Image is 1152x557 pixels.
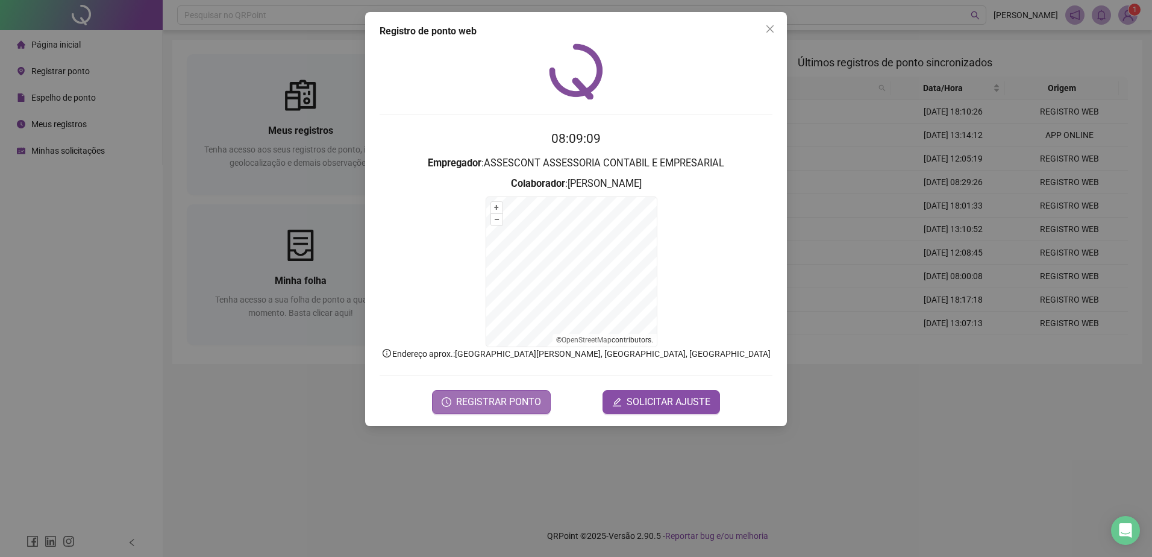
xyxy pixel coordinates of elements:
h3: : ASSESCONT ASSESSORIA CONTABIL E EMPRESARIAL [380,156,772,171]
div: Open Intercom Messenger [1111,516,1140,545]
p: Endereço aprox. : [GEOGRAPHIC_DATA][PERSON_NAME], [GEOGRAPHIC_DATA], [GEOGRAPHIC_DATA] [380,347,772,360]
strong: Empregador [428,157,481,169]
div: Registro de ponto web [380,24,772,39]
span: edit [612,397,622,407]
span: close [765,24,775,34]
span: REGISTRAR PONTO [456,395,541,409]
img: QRPoint [549,43,603,99]
span: SOLICITAR AJUSTE [627,395,710,409]
time: 08:09:09 [551,131,601,146]
h3: : [PERSON_NAME] [380,176,772,192]
button: REGISTRAR PONTO [432,390,551,414]
a: OpenStreetMap [562,336,612,344]
button: – [491,214,502,225]
li: © contributors. [556,336,653,344]
strong: Colaborador [511,178,565,189]
button: editSOLICITAR AJUSTE [603,390,720,414]
span: clock-circle [442,397,451,407]
button: Close [760,19,780,39]
button: + [491,202,502,213]
span: info-circle [381,348,392,359]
